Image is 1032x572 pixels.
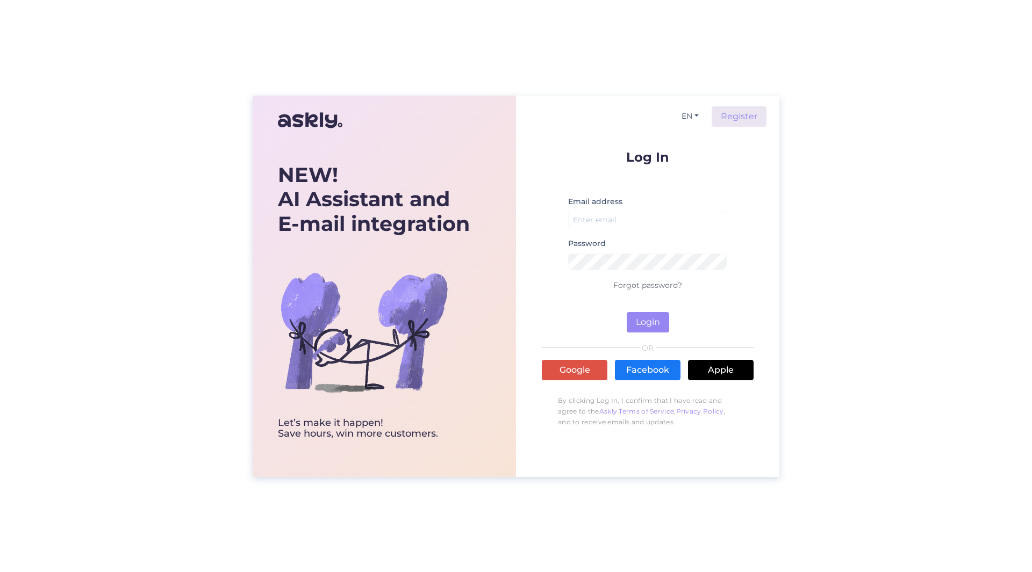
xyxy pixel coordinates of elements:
[542,360,607,380] a: Google
[615,360,680,380] a: Facebook
[613,280,682,290] a: Forgot password?
[599,407,675,415] a: Askly Terms of Service
[278,107,342,133] img: Askly
[688,360,754,380] a: Apple
[568,212,727,228] input: Enter email
[278,418,470,439] div: Let’s make it happen! Save hours, win more customers.
[278,246,450,418] img: bg-askly
[542,150,754,164] p: Log In
[677,108,703,124] button: EN
[568,238,606,249] label: Password
[712,106,766,127] a: Register
[568,196,622,207] label: Email address
[627,312,669,332] button: Login
[640,344,656,352] span: OR
[278,162,338,187] b: NEW!
[542,390,754,433] p: By clicking Log In, I confirm that I have read and agree to the , , and to receive emails and upd...
[278,163,470,236] div: AI Assistant and E-mail integration
[676,407,724,415] a: Privacy Policy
